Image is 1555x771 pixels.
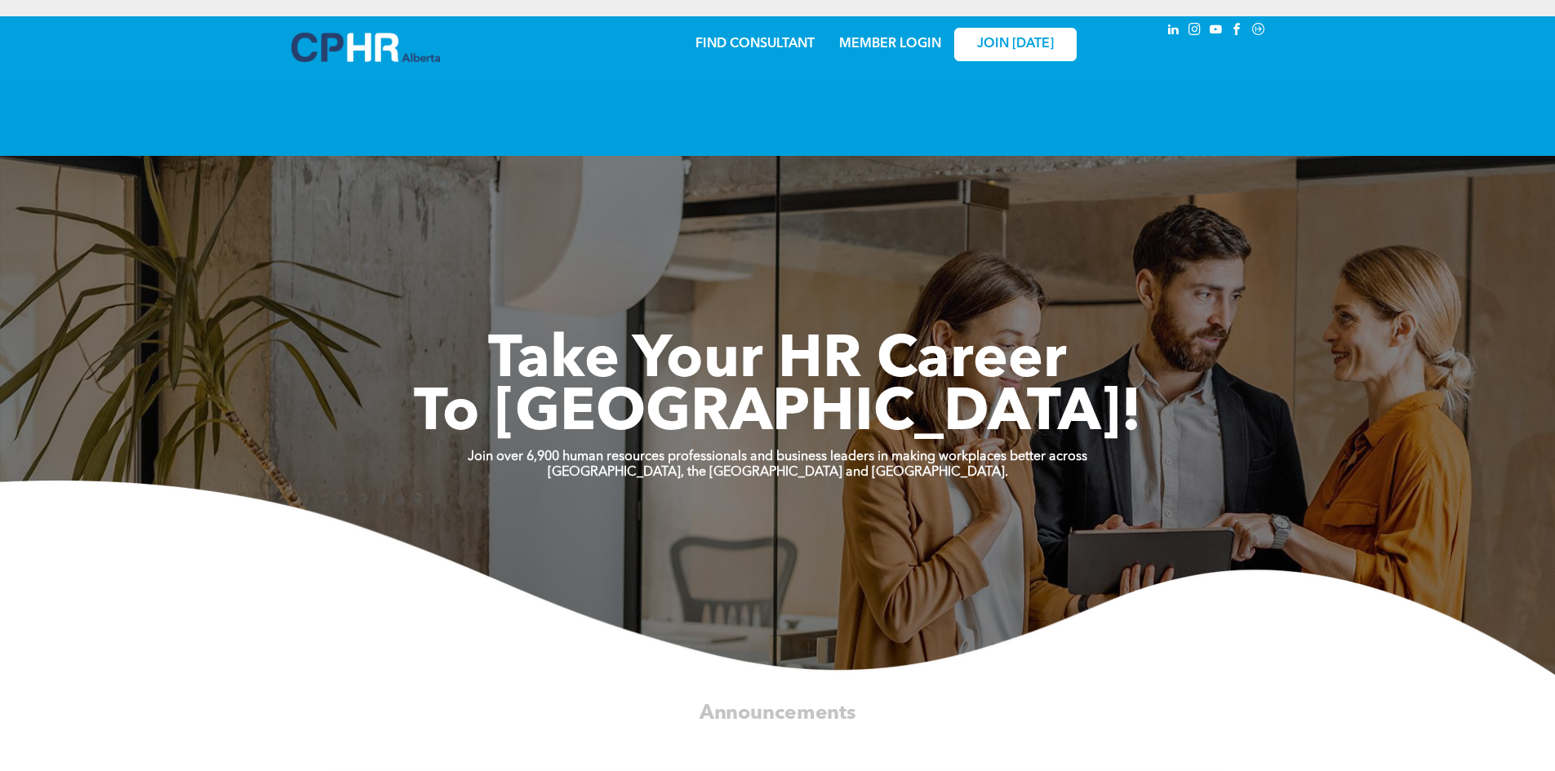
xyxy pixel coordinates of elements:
span: To [GEOGRAPHIC_DATA]! [414,385,1142,444]
a: youtube [1207,20,1225,42]
a: facebook [1228,20,1246,42]
a: instagram [1186,20,1204,42]
a: MEMBER LOGIN [839,38,941,51]
strong: Join over 6,900 human resources professionals and business leaders in making workplaces better ac... [468,450,1087,463]
strong: [GEOGRAPHIC_DATA], the [GEOGRAPHIC_DATA] and [GEOGRAPHIC_DATA]. [548,466,1008,479]
a: linkedin [1165,20,1183,42]
span: JOIN [DATE] [977,37,1054,52]
span: Take Your HR Career [488,332,1067,391]
a: JOIN [DATE] [954,28,1077,61]
span: Announcements [700,703,856,723]
img: A blue and white logo for cp alberta [291,33,440,62]
a: FIND CONSULTANT [695,38,815,51]
a: Social network [1250,20,1268,42]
